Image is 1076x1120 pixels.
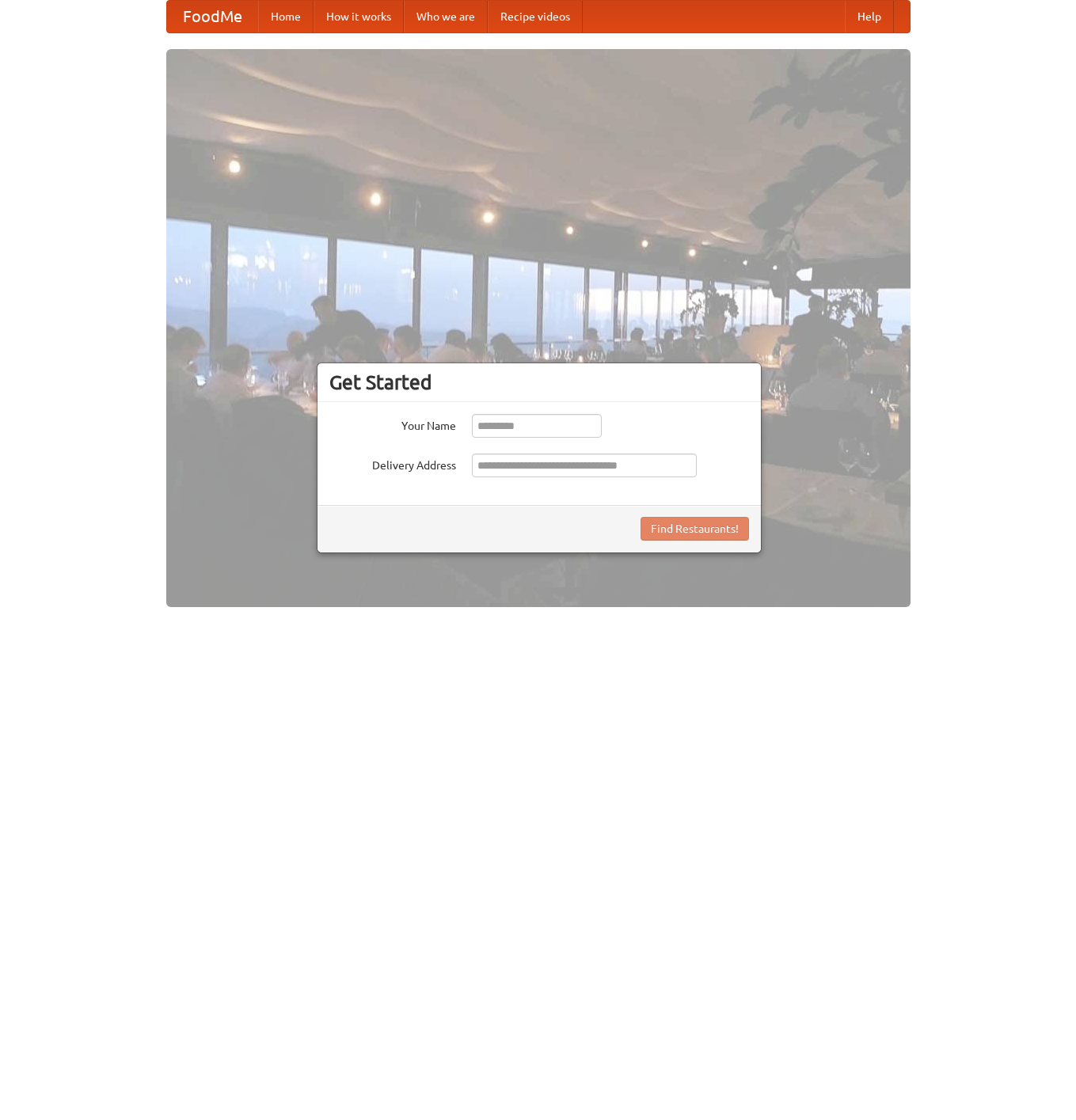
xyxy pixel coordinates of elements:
[314,1,404,32] a: How it works
[167,1,258,32] a: FoodMe
[404,1,488,32] a: Who we are
[329,454,456,473] label: Delivery Address
[488,1,583,32] a: Recipe videos
[845,1,894,32] a: Help
[329,370,749,394] h3: Get Started
[329,414,456,434] label: Your Name
[258,1,314,32] a: Home
[641,517,749,541] button: Find Restaurants!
